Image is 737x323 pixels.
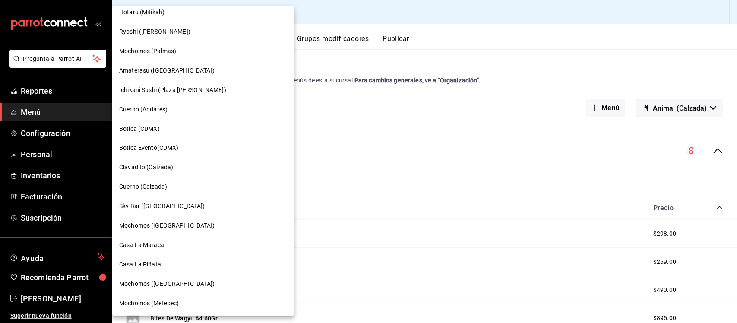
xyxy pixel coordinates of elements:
[119,47,176,56] span: Mochomos (Palmas)
[119,280,215,289] span: Mochomos ([GEOGRAPHIC_DATA])
[119,183,167,192] span: Cuerno (Calzada)
[119,85,226,95] span: Ichikani Sushi (Plaza [PERSON_NAME])
[112,255,294,275] div: Casa La Piñata
[112,177,294,197] div: Cuerno (Calzada)
[119,105,168,114] span: Cuerno (Andares)
[112,22,294,41] div: Ryoshi ([PERSON_NAME])
[119,163,174,172] span: Clavadito (Calzada)
[112,41,294,61] div: Mochomos (Palmas)
[119,202,205,211] span: Sky Bar ([GEOGRAPHIC_DATA])
[119,241,164,250] span: Casa La Maraca
[112,294,294,313] div: Mochomos (Metepec)
[119,299,179,308] span: Mochomos (Metepec)
[119,222,215,231] span: Mochomos ([GEOGRAPHIC_DATA])
[112,119,294,139] div: Botica (CDMX)
[112,80,294,100] div: Ichikani Sushi (Plaza [PERSON_NAME])
[112,158,294,177] div: Clavadito (Calzada)
[119,27,190,36] span: Ryoshi ([PERSON_NAME])
[112,61,294,80] div: Amaterasu ([GEOGRAPHIC_DATA])
[119,124,160,133] span: Botica (CDMX)
[112,236,294,255] div: Casa La Maraca
[119,66,215,75] span: Amaterasu ([GEOGRAPHIC_DATA])
[112,275,294,294] div: Mochomos ([GEOGRAPHIC_DATA])
[112,139,294,158] div: Botica Evento(CDMX)
[112,197,294,216] div: Sky Bar ([GEOGRAPHIC_DATA])
[112,3,294,22] div: Hotaru (Mitikah)
[112,100,294,119] div: Cuerno (Andares)
[119,260,161,269] span: Casa La Piñata
[112,216,294,236] div: Mochomos ([GEOGRAPHIC_DATA])
[119,144,179,153] span: Botica Evento(CDMX)
[119,8,164,17] span: Hotaru (Mitikah)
